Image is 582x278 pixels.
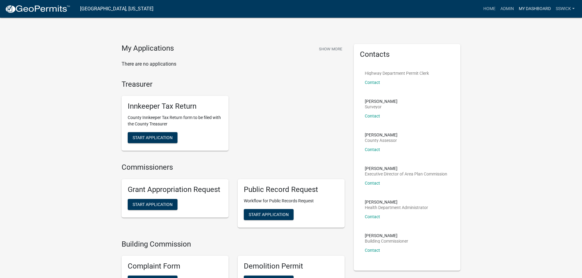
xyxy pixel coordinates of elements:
[365,147,380,152] a: Contact
[128,185,222,194] h5: Grant Appropriation Request
[128,114,222,127] p: County Innkeeper Tax Return form to be filed with the County Treasurer
[244,185,339,194] h5: Public Record Request
[365,214,380,219] a: Contact
[553,3,577,15] a: sswick
[498,3,516,15] a: Admin
[244,198,339,204] p: Workflow for Public Records Request
[365,172,447,176] p: Executive Director of Area Plan Commission
[122,240,345,249] h4: Building Commission
[360,50,455,59] h5: Contacts
[128,132,178,143] button: Start Application
[122,44,174,53] h4: My Applications
[481,3,498,15] a: Home
[365,181,380,186] a: Contact
[128,262,222,271] h5: Complaint Form
[365,166,447,171] p: [PERSON_NAME]
[365,205,428,210] p: Health Department Administrator
[365,239,408,243] p: Building Commissioner
[365,133,397,137] p: [PERSON_NAME]
[244,209,294,220] button: Start Application
[128,102,222,111] h5: Innkeeper Tax Return
[365,114,380,118] a: Contact
[128,199,178,210] button: Start Application
[244,262,339,271] h5: Demolition Permit
[365,233,408,238] p: [PERSON_NAME]
[365,200,428,204] p: [PERSON_NAME]
[365,71,429,75] p: Highway Department Permit Clerk
[122,60,345,68] p: There are no applications
[133,202,173,207] span: Start Application
[80,4,153,14] a: [GEOGRAPHIC_DATA], [US_STATE]
[365,138,397,143] p: County Assessor
[365,99,397,103] p: [PERSON_NAME]
[317,44,345,54] button: Show More
[249,212,289,217] span: Start Application
[365,248,380,253] a: Contact
[122,163,345,172] h4: Commissioners
[122,80,345,89] h4: Treasurer
[133,135,173,140] span: Start Application
[365,105,397,109] p: Surveyor
[516,3,553,15] a: My Dashboard
[365,80,380,85] a: Contact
